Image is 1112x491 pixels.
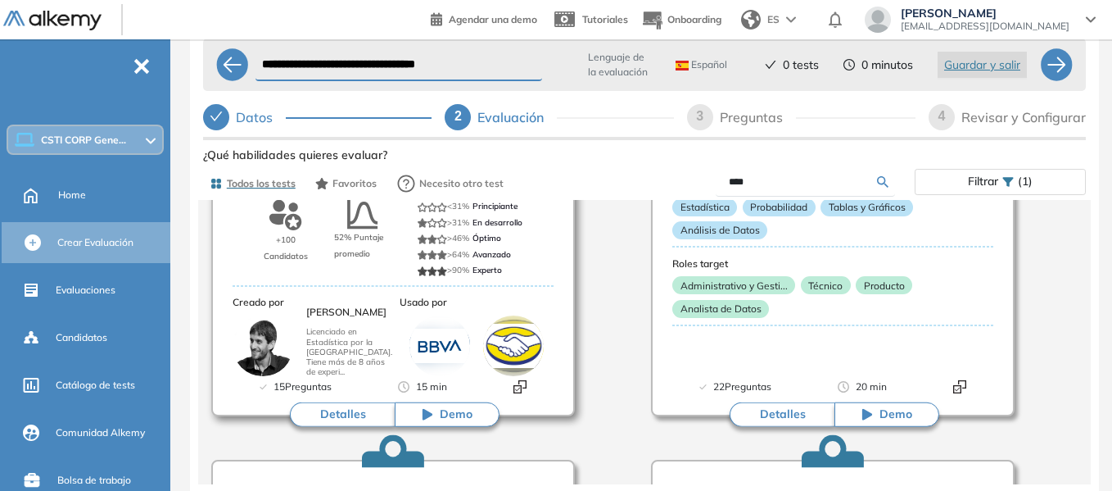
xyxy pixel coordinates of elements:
[730,402,834,427] button: Detalles
[395,402,499,427] button: Demo
[582,13,628,25] span: Tutoriales
[57,473,131,488] span: Bolsa de trabajo
[513,380,527,393] img: Format test logo
[667,13,721,25] span: Onboarding
[416,379,447,395] span: 15 min
[203,147,387,164] span: ¿Qué habilidades quieres evaluar?
[440,407,472,423] span: Demo
[3,11,102,31] img: Logo
[306,327,393,384] p: Licenciado en Estadística por la [GEOGRAPHIC_DATA]. Tiene más de 8 años de experi...
[961,104,1086,130] div: Revisar y Configurar
[696,109,703,123] span: 3
[929,104,1086,130] div: 4Revisar y Configurar
[236,104,286,130] div: Datos
[472,265,502,275] span: Experto
[290,402,395,427] button: Detalles
[786,16,796,23] img: arrow
[472,201,518,211] span: Principiante
[447,265,473,275] span: >90%
[968,170,998,193] span: Filtrar
[676,61,689,70] img: ESP
[687,104,915,130] div: 3Preguntas
[767,12,780,27] span: ES
[720,104,796,130] div: Preguntas
[454,109,462,123] span: 2
[938,109,946,123] span: 4
[431,8,537,28] a: Agendar una demo
[879,407,912,423] span: Demo
[306,306,393,321] h3: [PERSON_NAME]
[783,57,819,74] span: 0 tests
[472,233,501,243] span: Óptimo
[676,58,727,71] span: Español
[264,248,308,264] p: Candidatos
[856,276,912,294] p: Producto
[447,233,473,243] span: >46%
[713,379,771,395] span: 22 Preguntas
[233,316,293,376] img: author-avatar
[447,248,473,259] span: >64%
[56,378,135,393] span: Catálogo de tests
[472,248,511,259] span: Avanzado
[477,104,557,130] div: Evaluación
[233,297,393,308] h3: Creado por
[843,59,855,70] span: clock-circle
[276,232,296,248] p: +100
[409,316,470,376] img: company-logo
[953,380,966,393] img: Format test logo
[273,379,332,395] span: 15 Preguntas
[483,316,544,376] img: company-logo
[741,10,761,30] img: world
[672,258,993,270] h3: Roles target
[309,170,383,198] button: Favoritos
[56,425,145,440] span: Comunidad Alkemy
[210,110,223,123] span: check
[743,198,816,216] p: Probabilidad
[447,201,473,211] span: <31%
[944,56,1020,74] span: Guardar y salir
[227,176,296,191] span: Todos los tests
[41,134,126,147] span: CSTI CORP Gene...
[56,283,115,298] span: Evaluaciones
[203,104,432,130] div: Datos
[672,300,769,318] p: Analista de Datos
[672,276,795,294] p: Administrativo y Gesti...
[641,2,721,38] button: Onboarding
[400,297,554,308] h3: Usado por
[1018,170,1033,193] span: (1)
[472,216,522,227] span: En desarrollo
[672,221,767,239] p: Análisis de Datos
[57,235,133,250] span: Crear Evaluación
[901,20,1069,33] span: [EMAIL_ADDRESS][DOMAIN_NAME]
[901,7,1069,20] span: [PERSON_NAME]
[334,230,391,261] span: 52% Puntaje promedio
[449,13,537,25] span: Agendar una demo
[938,52,1027,78] button: Guardar y salir
[445,104,673,130] div: 2Evaluación
[861,57,913,74] span: 0 minutos
[58,188,86,202] span: Home
[672,198,737,216] p: Estadística
[203,170,302,198] button: Todos los tests
[834,402,939,427] button: Demo
[447,216,473,227] span: >31%
[332,176,377,191] span: Favoritos
[856,379,887,395] span: 20 min
[765,59,776,70] span: check
[588,50,653,80] span: Lenguaje de la evaluación
[419,176,504,191] span: Necesito otro test
[56,330,107,345] span: Candidatos
[820,198,913,216] p: Tablas y Gráficos
[801,276,851,294] p: Técnico
[390,167,511,200] button: Necesito otro test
